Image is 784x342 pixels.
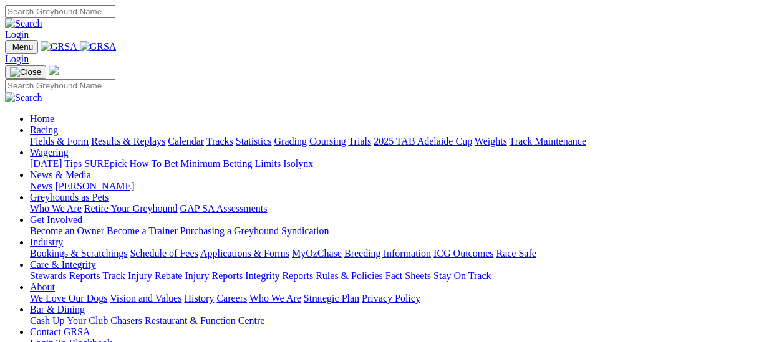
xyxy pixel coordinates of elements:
[10,67,41,77] img: Close
[5,18,42,29] img: Search
[206,136,233,146] a: Tracks
[30,293,107,303] a: We Love Our Dogs
[348,136,371,146] a: Trials
[5,92,42,103] img: Search
[475,136,507,146] a: Weights
[30,203,779,214] div: Greyhounds as Pets
[41,41,77,52] img: GRSA
[180,203,268,214] a: GAP SA Assessments
[30,270,779,282] div: Care & Integrity
[49,65,59,75] img: logo-grsa-white.png
[30,237,63,247] a: Industry
[30,158,82,169] a: [DATE] Tips
[249,293,301,303] a: Who We Are
[316,270,383,281] a: Rules & Policies
[5,79,115,92] input: Search
[433,270,491,281] a: Stay On Track
[30,315,779,326] div: Bar & Dining
[496,248,536,259] a: Race Safe
[5,54,29,64] a: Login
[30,158,779,169] div: Wagering
[30,192,109,202] a: Greyhounds as Pets
[30,326,90,337] a: Contact GRSA
[281,226,329,236] a: Syndication
[130,158,178,169] a: How To Bet
[30,147,69,158] a: Wagering
[91,136,165,146] a: Results & Replays
[236,136,272,146] a: Statistics
[30,259,96,270] a: Care & Integrity
[200,248,289,259] a: Applications & Forms
[30,136,89,146] a: Fields & Form
[84,158,127,169] a: SUREpick
[344,248,431,259] a: Breeding Information
[274,136,307,146] a: Grading
[304,293,359,303] a: Strategic Plan
[283,158,313,169] a: Isolynx
[185,270,243,281] a: Injury Reports
[30,136,779,147] div: Racing
[5,29,29,40] a: Login
[362,293,420,303] a: Privacy Policy
[30,226,104,236] a: Become an Owner
[292,248,342,259] a: MyOzChase
[510,136,586,146] a: Track Maintenance
[110,293,181,303] a: Vision and Values
[5,65,46,79] button: Toggle navigation
[385,270,431,281] a: Fact Sheets
[30,214,82,225] a: Get Involved
[168,136,204,146] a: Calendar
[30,270,100,281] a: Stewards Reports
[80,41,117,52] img: GRSA
[102,270,182,281] a: Track Injury Rebate
[55,181,134,191] a: [PERSON_NAME]
[30,304,85,315] a: Bar & Dining
[130,248,198,259] a: Schedule of Fees
[433,248,493,259] a: ICG Outcomes
[30,293,779,304] div: About
[30,226,779,237] div: Get Involved
[30,315,108,326] a: Cash Up Your Club
[30,248,127,259] a: Bookings & Scratchings
[30,181,779,192] div: News & Media
[84,203,178,214] a: Retire Your Greyhound
[12,42,33,52] span: Menu
[30,113,54,124] a: Home
[374,136,472,146] a: 2025 TAB Adelaide Cup
[30,248,779,259] div: Industry
[245,270,313,281] a: Integrity Reports
[30,203,82,214] a: Who We Are
[110,315,264,326] a: Chasers Restaurant & Function Centre
[30,169,91,180] a: News & Media
[184,293,214,303] a: History
[30,125,58,135] a: Racing
[180,226,279,236] a: Purchasing a Greyhound
[5,40,38,54] button: Toggle navigation
[309,136,346,146] a: Coursing
[107,226,178,236] a: Become a Trainer
[5,5,115,18] input: Search
[30,181,52,191] a: News
[30,282,55,292] a: About
[180,158,281,169] a: Minimum Betting Limits
[216,293,247,303] a: Careers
